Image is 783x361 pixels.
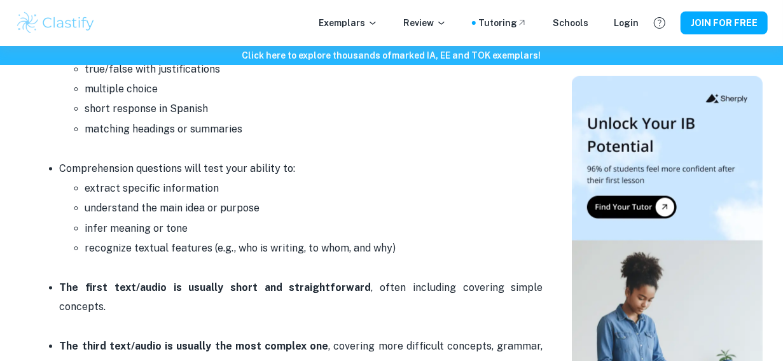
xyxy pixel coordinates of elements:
[85,100,543,119] p: short response in Spanish
[614,16,639,30] a: Login
[85,220,543,239] p: infer meaning or tone
[681,11,768,34] button: JOIN FOR FREE
[478,16,527,30] a: Tutoring
[3,48,780,62] h6: Click here to explore thousands of marked IA, EE and TOK exemplars !
[85,60,543,80] p: true/false with justifications
[60,341,329,353] strong: The third text/audio is usually the most complex one
[319,16,378,30] p: Exemplars
[553,16,588,30] a: Schools
[85,120,543,139] p: matching headings or summaries
[85,80,543,99] p: multiple choice
[85,239,543,258] p: recognize textual features (e.g., who is writing, to whom, and why)
[649,12,670,34] button: Help and Feedback
[60,279,543,318] p: , often including covering simple concepts.
[60,160,543,179] p: Comprehension questions will test your ability to:
[60,282,371,294] strong: The first text/audio is usually short and straightforward
[403,16,447,30] p: Review
[85,180,543,199] p: extract specific information
[15,10,96,36] img: Clastify logo
[85,199,543,218] p: understand the main idea or purpose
